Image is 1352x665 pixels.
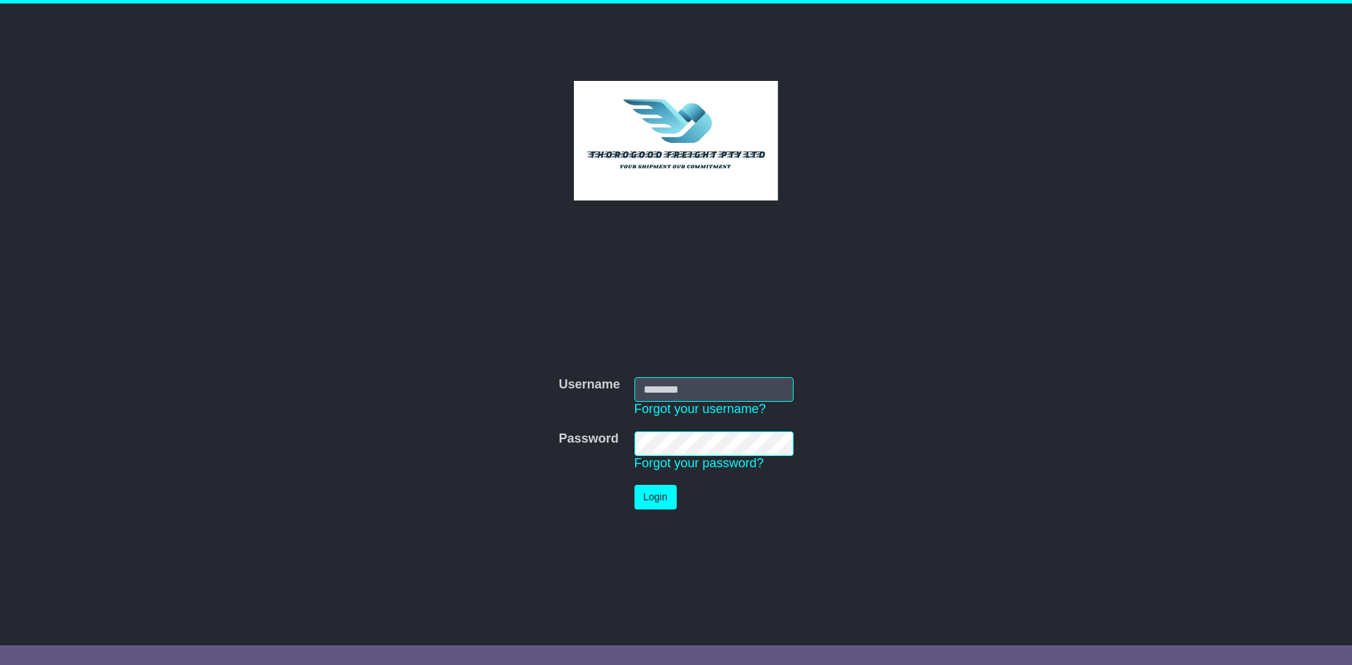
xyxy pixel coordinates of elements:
[574,81,779,201] img: Thorogood Freight Pty Ltd
[634,485,677,509] button: Login
[558,431,618,447] label: Password
[558,377,620,393] label: Username
[634,456,764,470] a: Forgot your password?
[634,402,766,416] a: Forgot your username?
